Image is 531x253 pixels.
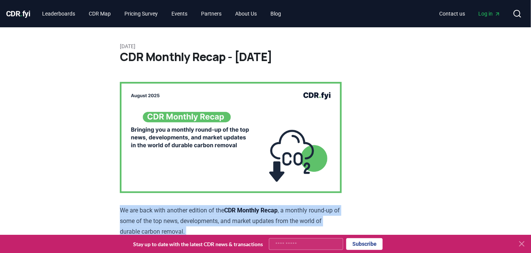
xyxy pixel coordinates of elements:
[83,7,117,20] a: CDR Map
[6,9,30,18] span: CDR fyi
[120,82,342,193] img: blog post image
[433,7,507,20] nav: Main
[224,207,278,214] strong: CDR Monthly Recap
[36,7,82,20] a: Leaderboards
[479,10,501,17] span: Log in
[119,7,164,20] a: Pricing Survey
[20,9,23,18] span: .
[120,42,411,50] p: [DATE]
[473,7,507,20] a: Log in
[6,8,30,19] a: CDR.fyi
[229,7,263,20] a: About Us
[265,7,287,20] a: Blog
[195,7,228,20] a: Partners
[166,7,194,20] a: Events
[36,7,287,20] nav: Main
[433,7,471,20] a: Contact us
[120,205,342,237] p: We are back with another edition of the , a monthly round-up of some of the top news, development...
[120,50,411,64] h1: CDR Monthly Recap - [DATE]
